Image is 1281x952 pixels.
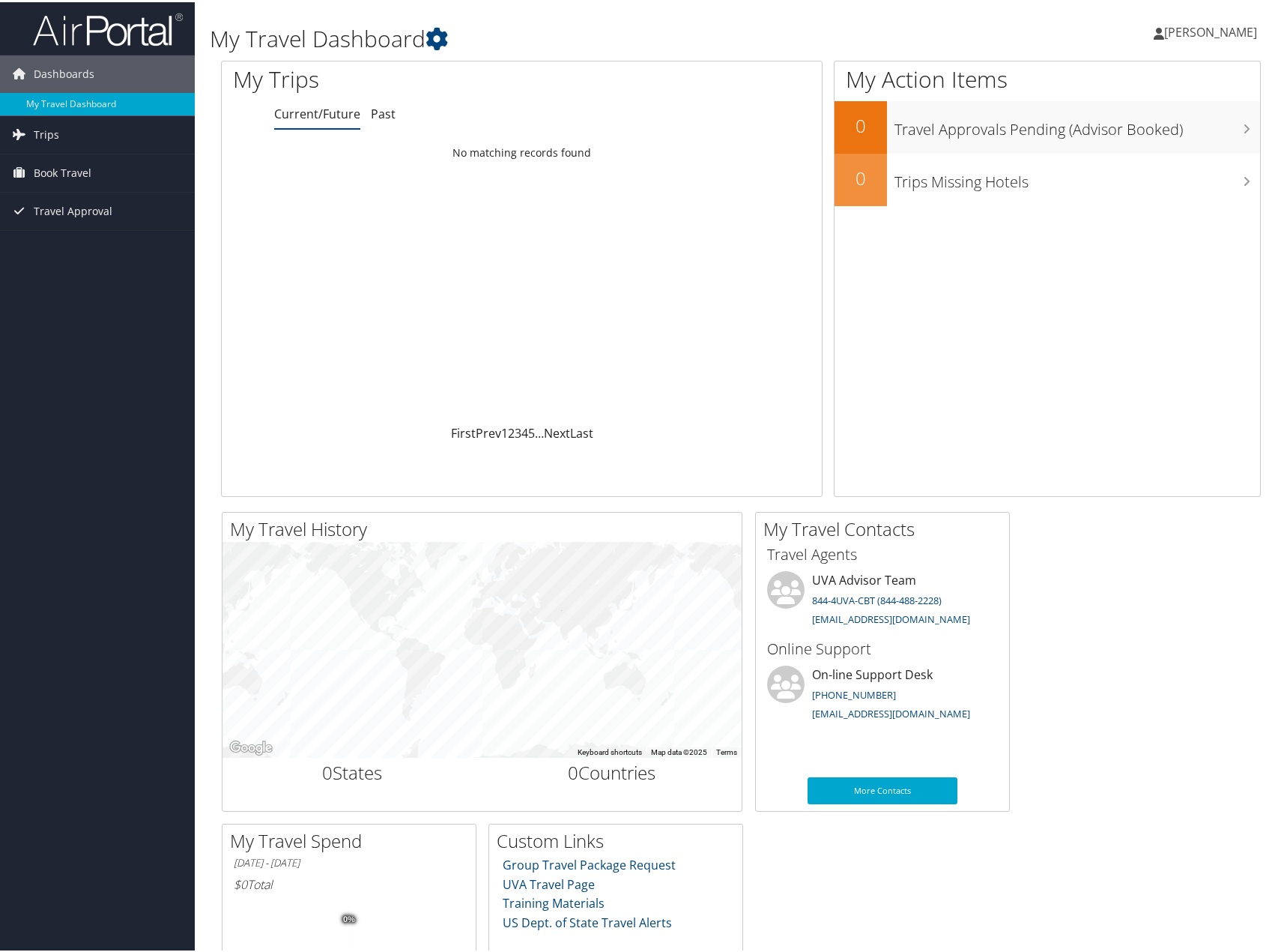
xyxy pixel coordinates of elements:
a: [PHONE_NUMBER] [812,686,896,699]
h2: My Travel Spend [230,826,476,852]
a: Past [371,103,396,120]
h1: My Trips [233,61,560,93]
h3: Travel Approvals Pending (Advisor Booked) [894,109,1260,138]
a: 1 [501,423,508,439]
span: 0 [568,758,578,783]
li: UVA Advisor Team [760,569,1005,630]
img: airportal-logo.png [33,10,183,45]
a: Terms (opens in new tab) [716,746,737,754]
span: Book Travel [34,152,91,190]
a: 3 [515,423,521,439]
a: Open this area in Google Maps (opens a new window) [226,736,276,756]
li: On-line Support Desk [760,663,1005,725]
a: First [451,423,476,439]
h1: My Travel Dashboard [210,21,918,52]
a: More Contacts [808,775,957,802]
a: [EMAIL_ADDRESS][DOMAIN_NAME] [812,705,970,718]
a: Next [544,423,570,439]
h6: [DATE] - [DATE] [234,854,464,868]
h2: 0 [835,163,887,189]
a: Training Materials [503,893,605,909]
h2: Countries [494,758,731,783]
a: Prev [476,423,501,439]
span: 0 [322,758,333,783]
td: No matching records found [222,137,822,164]
span: $0 [234,874,247,891]
a: [EMAIL_ADDRESS][DOMAIN_NAME] [812,610,970,624]
span: Travel Approval [34,190,112,228]
span: [PERSON_NAME] [1164,22,1257,38]
a: 0Trips Missing Hotels [835,151,1260,204]
tspan: 0% [343,913,355,922]
span: Dashboards [34,53,94,91]
a: [PERSON_NAME] [1154,7,1272,52]
a: 844-4UVA-CBT (844-488-2228) [812,591,942,605]
a: 2 [508,423,515,439]
a: UVA Travel Page [503,874,595,891]
button: Keyboard shortcuts [578,745,642,756]
h3: Travel Agents [767,542,998,563]
a: 5 [528,423,535,439]
span: … [535,423,544,439]
h2: 0 [835,111,887,136]
h2: My Travel Contacts [763,514,1009,540]
a: Last [570,423,593,439]
h6: Total [234,874,464,891]
a: 0Travel Approvals Pending (Advisor Booked) [835,99,1260,151]
h1: My Action Items [835,61,1260,93]
a: Current/Future [274,103,360,120]
span: Trips [34,114,59,151]
a: Group Travel Package Request [503,855,676,871]
a: US Dept. of State Travel Alerts [503,912,672,929]
h2: My Travel History [230,514,742,540]
img: Google [226,736,276,756]
h2: Custom Links [497,826,742,852]
h3: Online Support [767,636,998,657]
span: Map data ©2025 [651,746,707,754]
a: 4 [521,423,528,439]
h2: States [234,758,471,783]
h3: Trips Missing Hotels [894,162,1260,190]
